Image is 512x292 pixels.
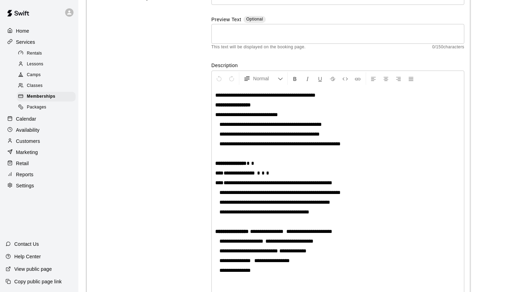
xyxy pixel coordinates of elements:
[27,82,42,89] span: Classes
[17,48,78,59] a: Rentals
[16,115,36,122] p: Calendar
[16,127,40,133] p: Availability
[213,72,225,85] button: Undo
[6,37,73,47] a: Services
[17,91,78,102] a: Memberships
[27,72,41,79] span: Camps
[27,50,42,57] span: Rentals
[16,27,29,34] p: Home
[6,26,73,36] a: Home
[405,72,417,85] button: Justify Align
[432,44,464,51] span: 0 / 150 characters
[17,81,76,91] div: Classes
[314,72,326,85] button: Format Underline
[16,149,38,156] p: Marketing
[289,72,301,85] button: Format Bold
[17,81,78,91] a: Classes
[27,93,55,100] span: Memberships
[27,104,46,111] span: Packages
[211,44,306,51] span: This text will be displayed on the booking page.
[352,72,364,85] button: Insert Link
[393,72,404,85] button: Right Align
[17,59,78,70] a: Lessons
[6,169,73,180] a: Reports
[327,72,339,85] button: Format Strikethrough
[226,72,238,85] button: Redo
[14,278,62,285] p: Copy public page link
[16,160,29,167] p: Retail
[246,17,263,22] span: Optional
[367,72,379,85] button: Left Align
[302,72,313,85] button: Format Italics
[6,114,73,124] a: Calendar
[6,125,73,135] a: Availability
[6,158,73,169] a: Retail
[16,171,33,178] p: Reports
[17,102,78,113] a: Packages
[6,136,73,146] a: Customers
[17,70,76,80] div: Camps
[380,72,392,85] button: Center Align
[14,241,39,248] p: Contact Us
[16,39,35,46] p: Services
[211,16,241,24] label: Preview Text
[16,182,34,189] p: Settings
[6,147,73,157] a: Marketing
[17,70,78,81] a: Camps
[14,266,52,273] p: View public page
[17,49,76,58] div: Rentals
[253,75,278,82] span: Normal
[17,92,76,102] div: Memberships
[14,253,41,260] p: Help Center
[211,62,464,69] label: Description
[16,138,40,145] p: Customers
[241,72,286,85] button: Formatting Options
[27,61,44,68] span: Lessons
[17,103,76,112] div: Packages
[6,180,73,191] a: Settings
[339,72,351,85] button: Insert Code
[17,59,76,69] div: Lessons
